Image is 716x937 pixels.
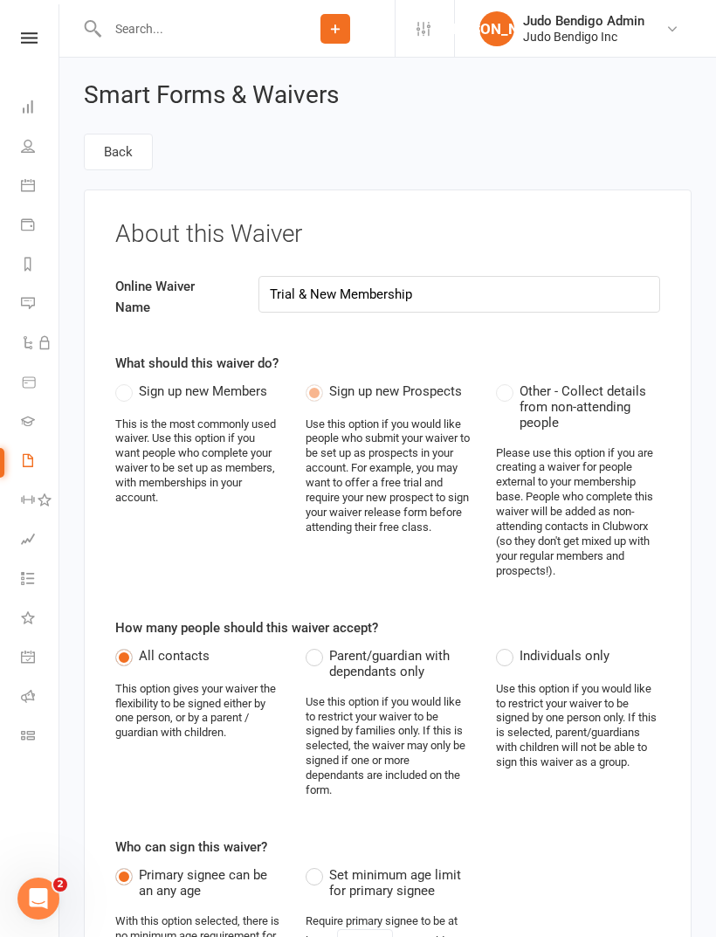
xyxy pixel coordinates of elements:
[21,639,60,679] a: General attendance kiosk mode
[329,865,470,899] span: Set minimum age limit for primary signee
[139,381,267,399] span: Sign up new Members
[329,645,470,679] span: Parent/guardian with dependants only
[21,521,60,561] a: Assessments
[21,89,60,128] a: Dashboard
[115,682,279,741] div: This option gives your waiver the flexibility to be signed either by one person, or by a parent /...
[21,679,60,718] a: Roll call kiosk mode
[523,13,644,29] div: Judo Bendigo Admin
[523,29,644,45] div: Judo Bendigo Inc
[139,645,210,664] span: All contacts
[306,417,470,535] div: Use this option if you would like people who submit your waiver to be set up as prospects in your...
[21,246,60,286] a: Reports
[329,381,462,399] span: Sign up new Prospects
[115,353,279,374] label: What should this waiver do?
[21,168,60,207] a: Calendar
[21,128,60,168] a: People
[139,865,279,899] span: Primary signee can be an any age
[84,134,153,170] a: Back
[21,364,60,403] a: Product Sales
[53,878,67,892] span: 2
[115,617,378,638] label: How many people should this waiver accept?
[102,17,276,41] input: Search...
[84,82,692,109] h2: Smart Forms & Waivers
[496,682,660,770] div: Use this option if you would like to restrict your waiver to be signed by one person only. If thi...
[496,446,660,579] div: Please use this option if you are creating a waiver for people external to your membership base. ...
[102,276,245,318] label: Online Waiver Name
[21,600,60,639] a: What's New
[21,718,60,757] a: Class kiosk mode
[306,695,470,798] div: Use this option if you would like to restrict your waiver to be signed by families only. If this ...
[520,381,660,431] span: Other - Collect details from non-attending people
[520,645,609,664] span: Individuals only
[115,837,267,858] label: Who can sign this waiver?
[115,417,279,506] div: This is the most commonly used waiver. Use this option if you want people who complete your waive...
[479,11,514,46] div: [PERSON_NAME]
[115,221,660,248] h3: About this Waiver
[21,207,60,246] a: Payments
[17,878,59,920] iframe: Intercom live chat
